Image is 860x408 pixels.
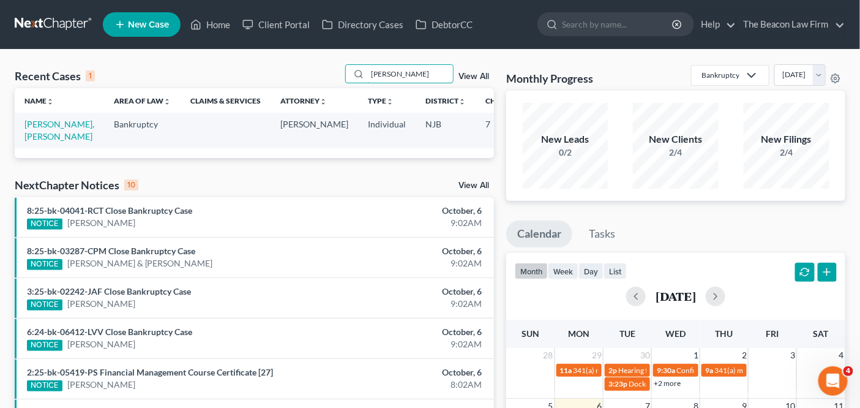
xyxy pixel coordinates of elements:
[591,348,603,363] span: 29
[316,13,409,36] a: Directory Cases
[843,366,853,376] span: 4
[184,13,236,36] a: Home
[654,379,681,388] a: +2 more
[271,113,358,148] td: [PERSON_NAME]
[838,348,845,363] span: 4
[737,13,845,36] a: The Beacon Law Firm
[523,132,608,146] div: New Leads
[386,98,394,105] i: unfold_more
[114,96,171,105] a: Area of Lawunfold_more
[789,348,796,363] span: 3
[560,366,572,375] span: 11a
[236,13,316,36] a: Client Portal
[619,328,635,339] span: Tue
[124,179,138,191] div: 10
[633,146,719,159] div: 2/4
[27,219,62,230] div: NOTICE
[27,259,62,270] div: NOTICE
[629,379,810,388] span: Docket Text: for [PERSON_NAME] and [PERSON_NAME]
[338,285,482,298] div: October, 6
[338,338,482,350] div: 9:02AM
[104,113,181,148] td: Bankruptcy
[24,96,54,105] a: Nameunfold_more
[458,181,489,190] a: View All
[128,20,169,29] span: New Case
[633,132,719,146] div: New Clients
[485,96,527,105] a: Chapterunfold_more
[562,13,674,36] input: Search by name...
[657,366,675,375] span: 9:30a
[656,290,696,303] h2: [DATE]
[67,298,135,310] a: [PERSON_NAME]
[458,72,489,81] a: View All
[27,246,195,256] a: 8:25-bk-03287-CPM Close Bankruptcy Case
[338,379,482,391] div: 8:02AM
[701,70,739,80] div: Bankruptcy
[338,298,482,310] div: 9:02AM
[358,113,416,148] td: Individual
[86,70,95,81] div: 1
[425,96,466,105] a: Districtunfold_more
[522,328,539,339] span: Sun
[27,367,273,377] a: 2:25-bk-05419-PS Financial Management Course Certificate [27]
[416,113,476,148] td: NJB
[744,146,829,159] div: 2/4
[523,146,608,159] div: 0/2
[24,119,94,142] a: [PERSON_NAME], [PERSON_NAME]
[548,263,578,279] button: week
[705,366,713,375] span: 9a
[15,178,138,192] div: NextChapter Notices
[27,340,62,351] div: NOTICE
[338,366,482,379] div: October, 6
[578,263,604,279] button: day
[338,326,482,338] div: October, 6
[458,98,466,105] i: unfold_more
[338,245,482,257] div: October, 6
[741,348,748,363] span: 2
[67,379,135,391] a: [PERSON_NAME]
[744,132,829,146] div: New Filings
[515,263,548,279] button: month
[604,263,627,279] button: list
[692,348,700,363] span: 1
[716,328,733,339] span: Thu
[27,205,192,216] a: 8:25-bk-04041-RCT Close Bankruptcy Case
[67,217,135,229] a: [PERSON_NAME]
[27,286,191,297] a: 3:25-bk-02242-JAF Close Bankruptcy Case
[542,348,555,363] span: 28
[280,96,327,105] a: Attorneyunfold_more
[818,366,848,396] iframe: Intercom live chat
[47,98,54,105] i: unfold_more
[409,13,479,36] a: DebtorCC
[568,328,589,339] span: Mon
[163,98,171,105] i: unfold_more
[338,257,482,270] div: 9:02AM
[714,366,832,375] span: 341(a) meeting for [PERSON_NAME]
[368,96,394,105] a: Typeunfold_more
[67,338,135,350] a: [PERSON_NAME]
[695,13,736,36] a: Help
[367,65,453,83] input: Search by name...
[506,221,572,247] a: Calendar
[27,300,62,311] div: NOTICE
[320,98,327,105] i: unfold_more
[608,366,617,375] span: 2p
[181,88,271,113] th: Claims & Services
[15,69,95,83] div: Recent Cases
[338,205,482,217] div: October, 6
[506,71,593,86] h3: Monthly Progress
[766,328,779,339] span: Fri
[476,113,537,148] td: 7
[666,328,686,339] span: Wed
[574,366,692,375] span: 341(a) meeting for [PERSON_NAME]
[608,379,627,388] span: 3:23p
[27,327,192,337] a: 6:24-bk-06412-LVV Close Bankruptcy Case
[338,217,482,229] div: 9:02AM
[27,380,62,391] div: NOTICE
[67,257,213,270] a: [PERSON_NAME] & [PERSON_NAME]
[813,328,829,339] span: Sat
[618,366,786,375] span: Hearing for [PERSON_NAME] and [PERSON_NAME]
[578,221,626,247] a: Tasks
[639,348,651,363] span: 30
